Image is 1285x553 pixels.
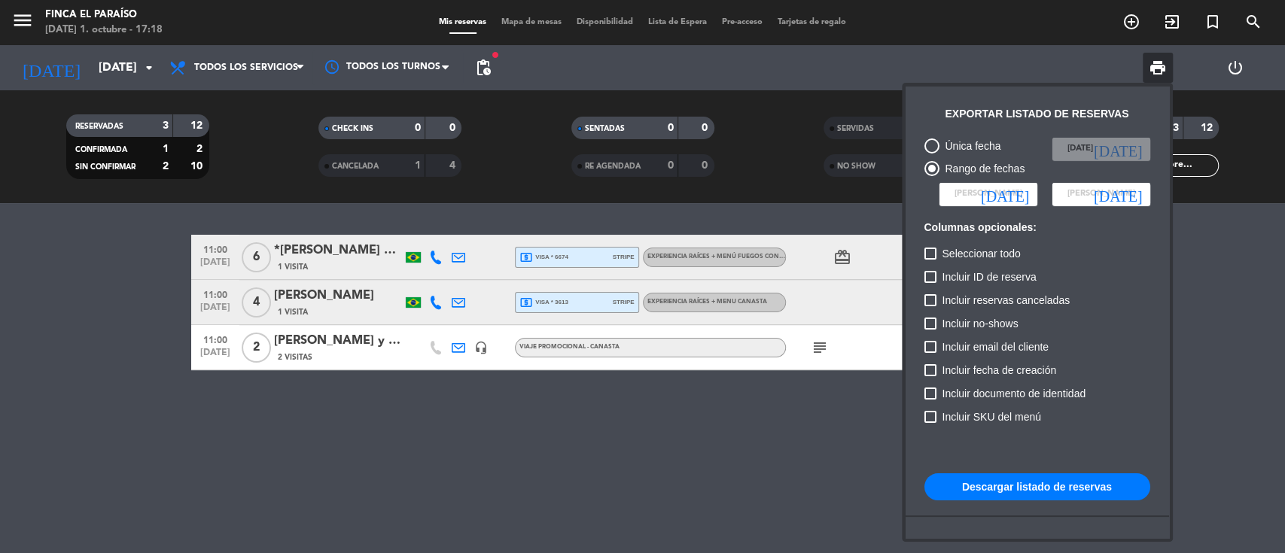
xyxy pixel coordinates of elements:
span: Incluir fecha de creación [942,361,1057,379]
button: Descargar listado de reservas [924,473,1150,500]
span: Seleccionar todo [942,245,1021,263]
i: [DATE] [1094,141,1142,156]
span: Incluir documento de identidad [942,384,1086,403]
div: Única fecha [939,138,1001,155]
span: Incluir reservas canceladas [942,291,1070,309]
div: Exportar listado de reservas [945,105,1129,123]
h6: Columnas opcionales: [924,221,1150,234]
span: Incluir ID de reserva [942,268,1037,286]
i: [DATE] [981,187,1029,202]
span: print [1149,59,1167,77]
span: Incluir SKU del menú [942,408,1042,426]
span: [PERSON_NAME] [1067,187,1135,201]
span: Incluir email del cliente [942,338,1049,356]
div: Rango de fechas [939,160,1025,178]
span: Incluir no-shows [942,314,1019,333]
i: [DATE] [1094,187,1142,202]
span: [PERSON_NAME] [955,187,1022,201]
